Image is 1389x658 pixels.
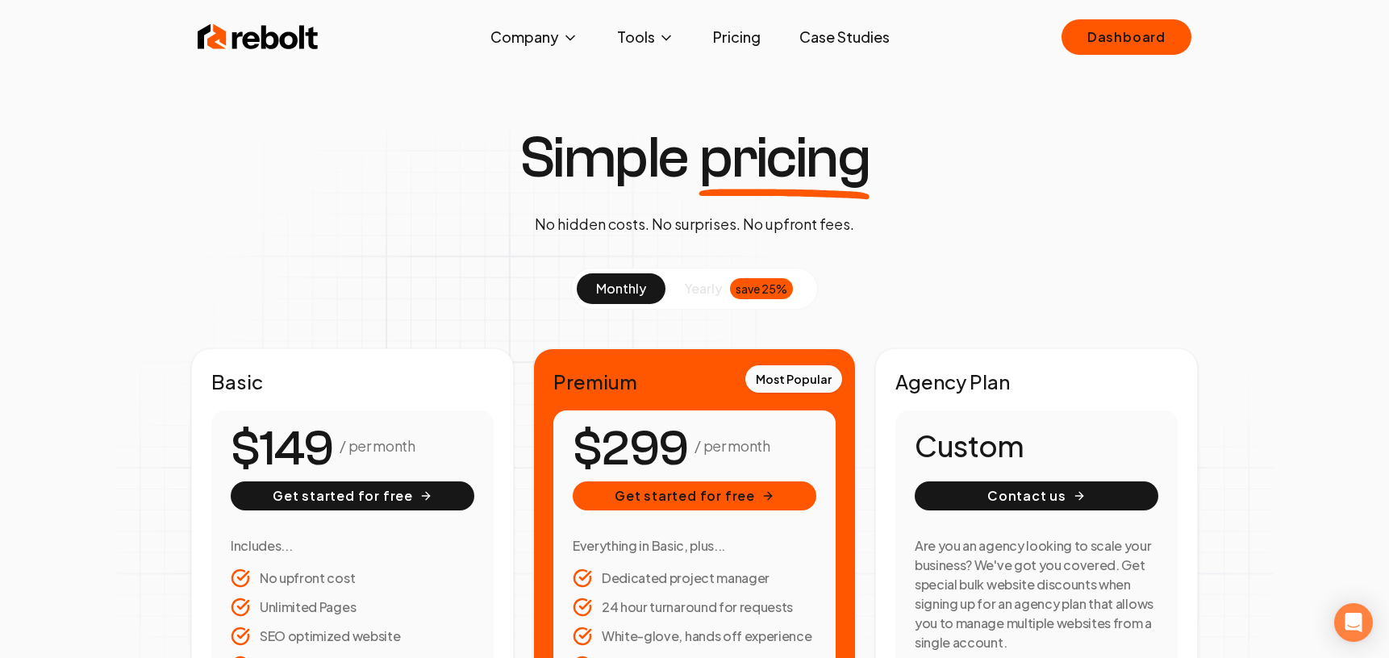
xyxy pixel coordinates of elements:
img: Rebolt Logo [198,21,319,53]
button: Get started for free [231,481,474,510]
li: Dedicated project manager [573,568,816,588]
button: yearlysave 25% [665,273,812,304]
a: Dashboard [1062,19,1191,55]
p: No hidden costs. No surprises. No upfront fees. [535,213,854,235]
h1: Custom [915,430,1158,462]
h1: Simple [519,129,870,187]
p: / per month [340,435,415,457]
li: Unlimited Pages [231,598,474,617]
number-flow-react: $149 [231,413,333,485]
button: monthly [577,273,665,304]
li: 24 hour turnaround for requests [573,598,816,617]
a: Pricing [700,21,774,53]
p: / per month [694,435,770,457]
li: No upfront cost [231,568,474,588]
h3: Everything in Basic, plus... [573,536,816,556]
h3: Are you an agency looking to scale your business? We've got you covered. Get special bulk website... [915,536,1158,652]
button: Contact us [915,481,1158,510]
span: yearly [685,279,722,298]
span: pricing [699,129,870,187]
li: SEO optimized website [231,627,474,646]
a: Case Studies [786,21,903,53]
number-flow-react: $299 [573,413,688,485]
span: monthly [596,280,646,297]
button: Tools [604,21,687,53]
div: save 25% [730,278,793,299]
h2: Premium [553,369,836,394]
div: Open Intercom Messenger [1334,603,1373,642]
button: Company [478,21,591,53]
div: Most Popular [745,365,842,393]
h2: Agency Plan [895,369,1178,394]
button: Get started for free [573,481,816,510]
h2: Basic [211,369,494,394]
li: White-glove, hands off experience [573,627,816,646]
h3: Includes... [231,536,474,556]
